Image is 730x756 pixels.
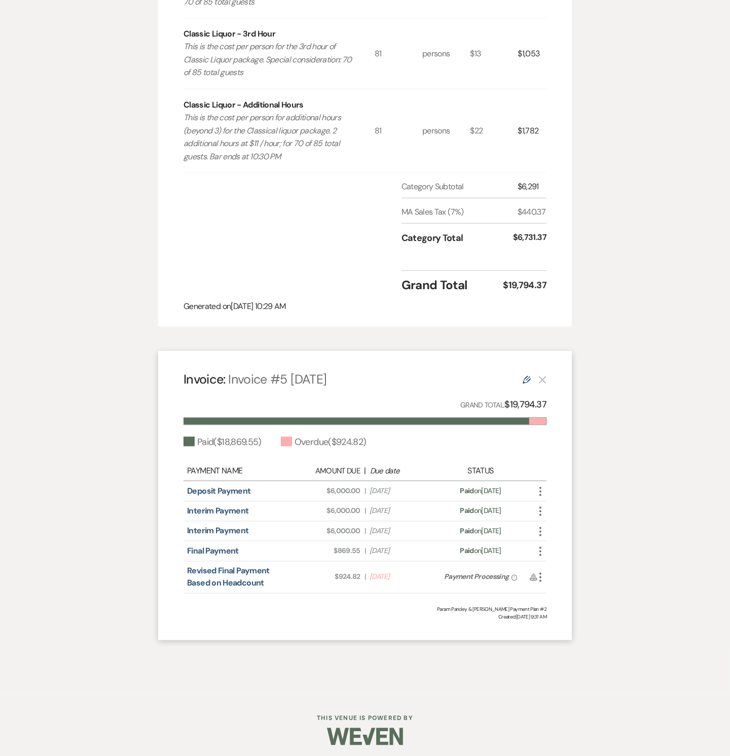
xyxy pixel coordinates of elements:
span: [DATE] [370,546,430,557]
div: MA Sales Tax (7%) [401,206,518,218]
div: Status [436,465,525,477]
span: $6,000.00 [299,486,360,497]
button: This payment plan cannot be deleted because it contains links that have been paid through Weven’s... [538,375,546,384]
div: 81 [375,89,422,173]
div: Classic Liquor - Additional Hours [184,99,304,111]
a: Deposit Payment [187,486,250,497]
span: Paid [460,546,473,556]
span: [DATE] [370,506,430,517]
img: Weven Logo [327,719,403,754]
div: $440.37 [518,206,546,218]
div: Grand Total [401,276,503,294]
strong: $19,794.37 [504,398,546,410]
span: | [364,572,366,582]
a: Final Payment [187,546,239,557]
span: Paid [460,506,473,516]
div: Amount Due [299,465,360,477]
div: | [294,465,436,477]
div: Overdue ( $924.82 ) [281,435,367,449]
p: This is the cost per person for the 3rd hour of Classic Liquor package. Special consideration: 70... [184,40,355,79]
span: Paid [460,527,473,536]
div: Paid ( $18,869.55 ) [184,435,262,449]
span: $869.55 [299,546,360,557]
div: $13 [470,18,518,89]
span: | [364,526,366,537]
div: Due date [370,465,431,477]
span: Created: [DATE] 9:31 AM [184,613,546,621]
span: [DATE] [370,572,430,582]
div: Param Pandey & [PERSON_NAME] Payment Plan #2 [184,606,546,613]
div: Category Total [401,231,513,245]
p: Grand Total: [460,397,546,412]
span: $924.82 [299,572,360,582]
span: | [364,506,366,517]
div: $1,053 [518,18,546,89]
div: on [DATE] [436,526,525,537]
div: $19,794.37 [503,279,546,292]
div: $1,782 [518,89,546,173]
span: Invoice #5 [DATE] [228,371,326,388]
div: $6,731.37 [513,231,546,245]
span: Paid [460,487,473,496]
span: ? [512,575,517,581]
span: Payment Processing [444,572,508,581]
span: $6,000.00 [299,506,360,517]
div: $22 [470,89,518,173]
div: on [DATE] [436,486,525,497]
span: | [364,486,366,497]
div: persons [422,18,470,89]
span: | [364,546,366,557]
div: Payment Name [187,465,294,477]
div: 81 [375,18,422,89]
div: on [DATE] [436,506,525,517]
h4: Invoice: [184,370,326,388]
div: Classic Liquor - 3rd Hour [184,28,275,40]
span: $6,000.00 [299,526,360,537]
div: on [DATE] [436,546,525,557]
div: $6,291 [518,181,546,193]
a: Interim Payment [187,526,248,536]
a: Revised Final Payment Based on Headcount [187,566,270,589]
div: Category Subtotal [401,181,518,193]
div: Generated on [DATE] 10:29 AM [184,300,546,313]
p: This is the cost per person for additional hours (beyond 3) for the Classical liquor package. 2 a... [184,111,355,163]
a: Interim Payment [187,506,248,517]
span: [DATE] [370,526,430,537]
span: [DATE] [370,486,430,497]
div: persons [422,89,470,173]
